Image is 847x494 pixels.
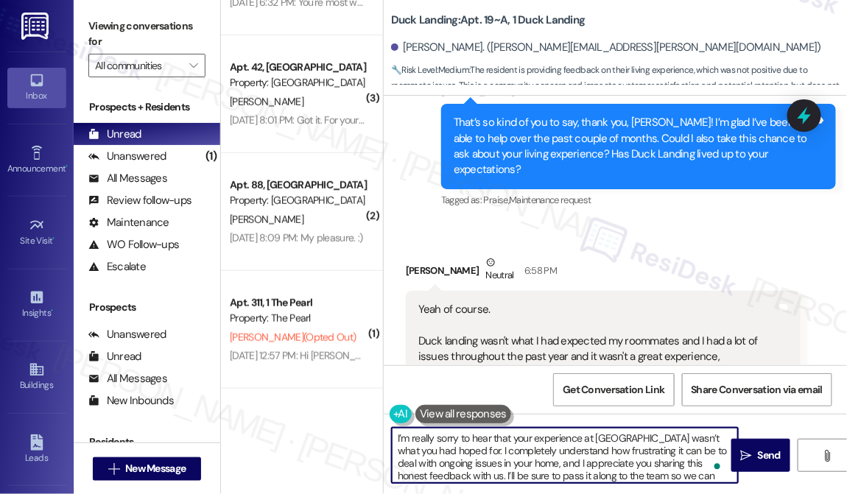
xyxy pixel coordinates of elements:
[230,193,366,208] div: Property: [GEOGRAPHIC_DATA]
[51,306,53,316] span: •
[692,382,823,398] span: Share Conversation via email
[74,434,220,450] div: Residents
[88,371,167,387] div: All Messages
[7,68,66,107] a: Inbox
[74,99,220,115] div: Prospects + Residents
[484,194,509,206] span: Praise ,
[88,215,169,230] div: Maintenance
[230,295,366,311] div: Apt. 311, 1 The Pearl
[230,177,366,193] div: Apt. 88, [GEOGRAPHIC_DATA]
[53,233,55,244] span: •
[563,382,664,398] span: Get Conversation Link
[418,302,777,381] div: Yeah of course. Duck landing wasn't what I had expected my roommates and I had a lot of issues th...
[21,13,52,40] img: ResiDesk Logo
[74,300,220,315] div: Prospects
[454,115,812,178] div: That’s so kind of you to say, thank you, [PERSON_NAME]! I’m glad I’ve been able to help over the ...
[88,327,166,342] div: Unanswered
[7,213,66,253] a: Site Visit •
[230,213,303,226] span: [PERSON_NAME]
[88,193,191,208] div: Review follow-ups
[230,311,366,326] div: Property: The Pearl
[406,255,801,291] div: [PERSON_NAME]
[88,15,205,54] label: Viewing conversations for
[7,430,66,470] a: Leads
[66,161,68,172] span: •
[7,357,66,397] a: Buildings
[95,54,182,77] input: All communities
[821,450,832,462] i: 
[88,149,166,164] div: Unanswered
[731,439,790,472] button: Send
[230,75,366,91] div: Property: [GEOGRAPHIC_DATA]
[88,393,174,409] div: New Inbounds
[392,428,738,483] textarea: To enrich screen reader interactions, please activate Accessibility in Grammarly extension settings
[391,40,821,55] div: [PERSON_NAME]. ([PERSON_NAME][EMAIL_ADDRESS][PERSON_NAME][DOMAIN_NAME])
[202,145,220,168] div: (1)
[230,95,303,108] span: [PERSON_NAME]
[741,450,752,462] i: 
[88,127,141,142] div: Unread
[93,457,202,481] button: New Message
[483,255,517,286] div: Neutral
[88,349,141,364] div: Unread
[88,259,146,275] div: Escalate
[7,285,66,325] a: Insights •
[88,237,179,253] div: WO Follow-ups
[230,331,356,344] span: [PERSON_NAME] (Opted Out)
[125,461,186,476] span: New Message
[391,63,847,110] span: : The resident is providing feedback on their living experience, which was not positive due to ro...
[230,231,362,244] div: [DATE] 8:09 PM: My pleasure. :)
[189,60,197,71] i: 
[230,60,366,75] div: Apt. 42, [GEOGRAPHIC_DATA]
[391,64,469,76] strong: 🔧 Risk Level: Medium
[108,463,119,475] i: 
[553,373,674,406] button: Get Conversation Link
[391,13,586,28] b: Duck Landing: Apt. 19~A, 1 Duck Landing
[521,263,557,278] div: 6:58 PM
[88,171,167,186] div: All Messages
[758,448,781,463] span: Send
[509,194,591,206] span: Maintenance request
[441,189,836,211] div: Tagged as:
[682,373,832,406] button: Share Conversation via email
